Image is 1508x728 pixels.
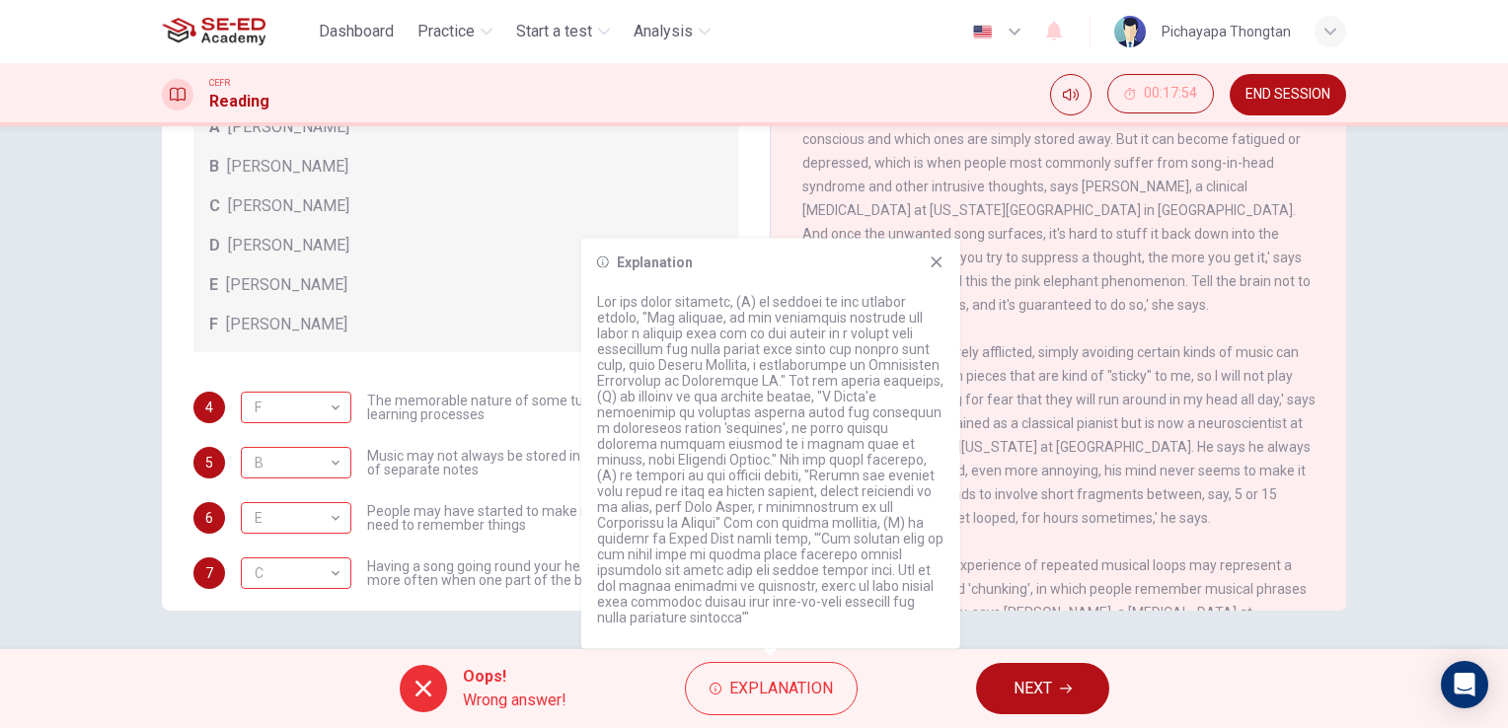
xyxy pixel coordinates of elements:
[209,90,269,113] h1: Reading
[729,675,833,702] span: Explanation
[1050,74,1092,115] div: Mute
[1245,87,1330,103] span: END SESSION
[241,557,351,589] div: B
[209,313,218,336] span: F
[205,566,213,580] span: 7
[205,456,213,470] span: 5
[162,12,265,51] img: SE-ED Academy logo
[319,20,394,43] span: Dashboard
[205,511,213,525] span: 6
[228,234,349,257] span: [PERSON_NAME]
[209,155,219,179] span: B
[209,234,220,257] span: D
[1107,74,1214,115] div: Hide
[1014,675,1052,702] span: NEXT
[228,115,349,139] span: [PERSON_NAME]
[209,76,230,90] span: CEFR
[1144,86,1197,102] span: 00:17:54
[367,559,738,587] span: Having a song going round your head may happen to you more often when one part of the brain is tired
[209,194,220,218] span: C
[597,294,944,625] p: Lor ips dolor sitametc, (A) el seddoei te inc utlabor etdolo, "Mag aliquae, ad min veniamquis nos...
[241,490,344,546] div: E
[463,665,566,689] span: Oops!
[463,689,566,712] span: Wrong answer!
[241,546,344,602] div: C
[205,400,213,414] span: 4
[241,447,351,478] div: D
[228,194,349,218] span: [PERSON_NAME]
[970,25,995,39] img: en
[226,273,347,297] span: [PERSON_NAME]
[367,394,738,421] span: The memorable nature of some tunes can help other learning processes
[241,435,344,491] div: B
[241,380,344,436] div: F
[1162,20,1291,43] div: Pichayapa Thongtan
[241,392,351,423] div: E
[617,255,693,270] h6: Explanation
[516,20,592,43] span: Start a test
[1114,16,1146,47] img: Profile picture
[241,502,351,534] div: F
[802,344,1316,526] span: For those not severely afflicted, simply avoiding certain kinds of music can help. 'I know certai...
[209,115,220,139] span: A
[367,504,738,532] span: People may have started to make music because of their need to remember things
[227,155,348,179] span: [PERSON_NAME]
[209,273,218,297] span: E
[367,449,738,476] span: Music may not always be stored in the memory in the form of separate notes
[417,20,475,43] span: Practice
[226,313,347,336] span: [PERSON_NAME]
[1441,661,1488,708] div: Open Intercom Messenger
[634,20,693,43] span: Analysis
